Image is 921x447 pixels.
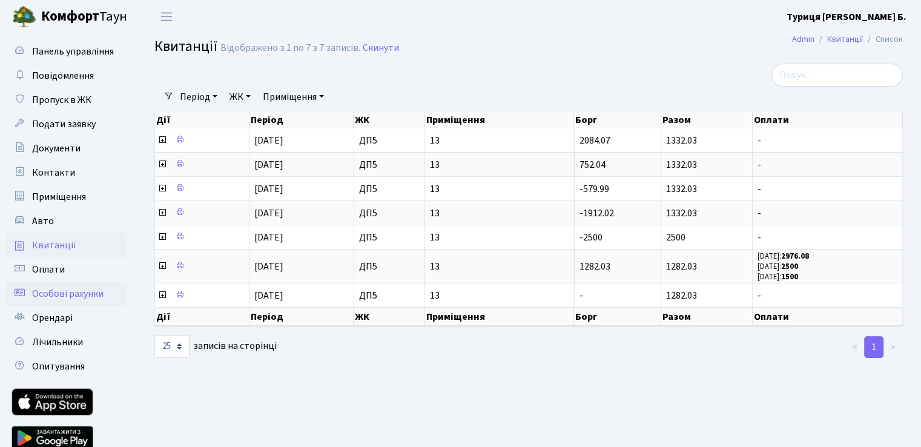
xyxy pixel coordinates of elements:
span: Особові рахунки [32,287,104,300]
span: Приміщення [32,190,86,204]
span: 1332.03 [666,158,697,171]
a: Панель управління [6,39,127,64]
span: 13 [430,291,569,300]
a: Приміщення [6,185,127,209]
a: Авто [6,209,127,233]
span: ДП5 [359,233,420,242]
a: Контакти [6,161,127,185]
input: Пошук... [771,64,903,87]
span: Авто [32,214,54,228]
span: 13 [430,233,569,242]
th: Приміщення [425,111,574,128]
a: Повідомлення [6,64,127,88]
th: Період [249,308,354,326]
span: [DATE] [254,182,283,196]
a: Орендарі [6,306,127,330]
th: Борг [574,111,661,128]
span: 13 [430,160,569,170]
a: Пропуск в ЖК [6,88,127,112]
span: ДП5 [359,160,420,170]
span: ДП5 [359,136,420,145]
th: Разом [661,308,753,326]
a: Скинути [363,42,399,54]
span: -1912.02 [579,207,614,220]
b: 1500 [781,271,798,282]
th: Приміщення [425,308,574,326]
a: Квитанції [6,233,127,257]
b: Комфорт [41,7,99,26]
a: Туриця [PERSON_NAME] Б. [787,10,906,24]
span: - [758,233,897,242]
a: Документи [6,136,127,161]
span: 1332.03 [666,134,697,147]
th: Період [249,111,354,128]
span: 2500 [666,231,685,244]
span: Таун [41,7,127,27]
a: 1 [864,336,883,358]
th: ЖК [354,111,425,128]
span: 1282.03 [666,289,697,302]
th: Дії [155,308,249,326]
small: [DATE]: [758,261,798,272]
span: [DATE] [254,260,283,273]
span: 1332.03 [666,182,697,196]
a: Квитанції [827,33,863,45]
span: Контакти [32,166,75,179]
span: 752.04 [579,158,606,171]
span: [DATE] [254,158,283,171]
th: Разом [661,111,753,128]
b: 2976.08 [781,251,809,262]
th: Оплати [753,308,903,326]
li: Список [863,33,903,46]
span: Оплати [32,263,65,276]
span: - [758,184,897,194]
a: Період [175,87,222,107]
th: Дії [155,111,249,128]
small: [DATE]: [758,251,809,262]
a: Admin [792,33,814,45]
th: Оплати [753,111,903,128]
span: 1282.03 [579,260,610,273]
span: Панель управління [32,45,114,58]
span: 1282.03 [666,260,697,273]
span: Лічильники [32,336,83,349]
span: 13 [430,136,569,145]
small: [DATE]: [758,271,798,282]
span: ДП5 [359,262,420,271]
span: Пропуск в ЖК [32,93,91,107]
span: - [758,208,897,218]
span: - [758,136,897,145]
b: 2500 [781,261,798,272]
span: ДП5 [359,208,420,218]
a: Лічильники [6,330,127,354]
img: logo.png [12,5,36,29]
span: [DATE] [254,207,283,220]
th: Борг [574,308,661,326]
span: 2084.07 [579,134,610,147]
span: ДП5 [359,291,420,300]
span: Опитування [32,360,85,373]
span: Квитанції [154,36,217,57]
span: -579.99 [579,182,609,196]
span: -2500 [579,231,602,244]
span: Подати заявку [32,118,96,131]
span: Квитанції [32,239,76,252]
span: Документи [32,142,81,155]
span: - [579,289,583,302]
select: записів на сторінці [154,335,190,358]
span: Орендарі [32,311,73,325]
th: ЖК [354,308,425,326]
span: 13 [430,208,569,218]
span: [DATE] [254,231,283,244]
span: - [758,160,897,170]
nav: breadcrumb [774,27,921,52]
span: 13 [430,184,569,194]
a: Приміщення [258,87,329,107]
span: [DATE] [254,289,283,302]
span: 13 [430,262,569,271]
span: ДП5 [359,184,420,194]
a: Оплати [6,257,127,282]
span: 1332.03 [666,207,697,220]
a: Подати заявку [6,112,127,136]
